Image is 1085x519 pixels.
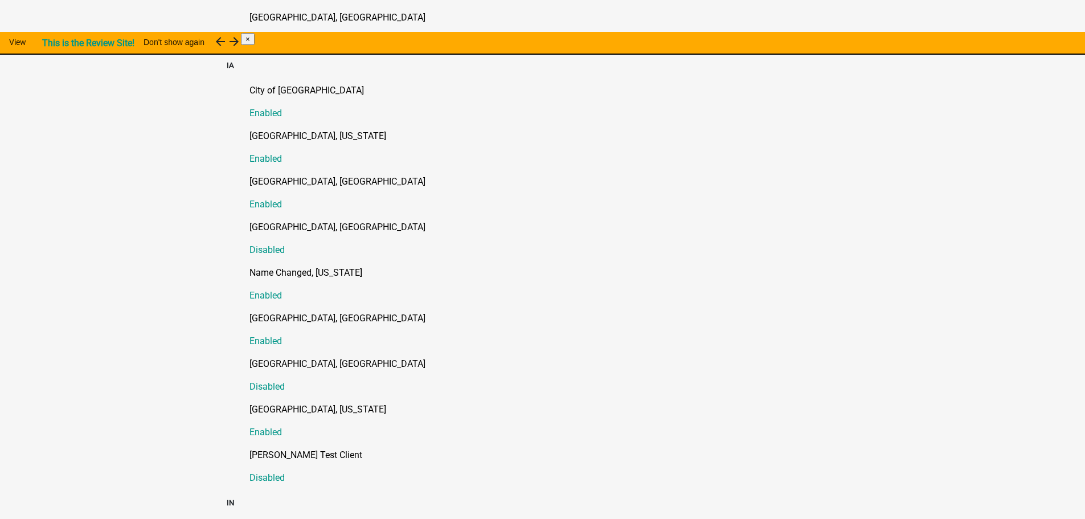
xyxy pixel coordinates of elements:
[249,175,859,189] p: [GEOGRAPHIC_DATA], [GEOGRAPHIC_DATA]
[227,60,859,71] h5: IA
[227,497,859,509] h5: IN
[249,380,859,394] p: Disabled
[249,289,859,303] p: Enabled
[249,448,859,485] a: [PERSON_NAME] Test ClientDisabled
[249,11,859,24] p: [GEOGRAPHIC_DATA], [GEOGRAPHIC_DATA]
[249,426,859,439] p: Enabled
[249,312,859,325] p: [GEOGRAPHIC_DATA], [GEOGRAPHIC_DATA]
[249,403,859,416] p: [GEOGRAPHIC_DATA], [US_STATE]
[249,129,859,166] a: [GEOGRAPHIC_DATA], [US_STATE]Enabled
[249,84,859,120] a: City of [GEOGRAPHIC_DATA]Enabled
[249,448,859,462] p: [PERSON_NAME] Test Client
[249,84,859,97] p: City of [GEOGRAPHIC_DATA]
[249,129,859,143] p: [GEOGRAPHIC_DATA], [US_STATE]
[241,33,255,45] button: Close
[214,35,227,48] i: arrow_back
[249,175,859,211] a: [GEOGRAPHIC_DATA], [GEOGRAPHIC_DATA]Enabled
[249,357,859,371] p: [GEOGRAPHIC_DATA], [GEOGRAPHIC_DATA]
[227,35,241,48] i: arrow_forward
[249,403,859,439] a: [GEOGRAPHIC_DATA], [US_STATE]Enabled
[249,357,859,394] a: [GEOGRAPHIC_DATA], [GEOGRAPHIC_DATA]Disabled
[249,471,859,485] p: Disabled
[249,243,859,257] p: Disabled
[249,266,859,303] a: Name Changed, [US_STATE]Enabled
[249,198,859,211] p: Enabled
[42,38,134,48] strong: This is the Review Site!
[249,107,859,120] p: Enabled
[134,32,214,52] button: Don't show again
[249,220,859,257] a: [GEOGRAPHIC_DATA], [GEOGRAPHIC_DATA]Disabled
[249,152,859,166] p: Enabled
[249,312,859,348] a: [GEOGRAPHIC_DATA], [GEOGRAPHIC_DATA]Enabled
[245,35,250,43] span: ×
[249,334,859,348] p: Enabled
[249,11,859,47] a: [GEOGRAPHIC_DATA], [GEOGRAPHIC_DATA]Enabled
[249,266,859,280] p: Name Changed, [US_STATE]
[249,220,859,234] p: [GEOGRAPHIC_DATA], [GEOGRAPHIC_DATA]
